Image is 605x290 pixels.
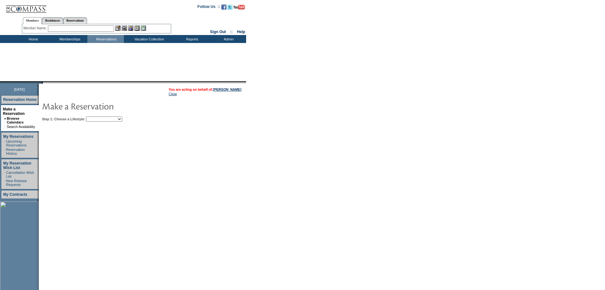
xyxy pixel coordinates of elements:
img: Subscribe to our YouTube Channel [233,5,245,10]
td: · [4,171,5,178]
a: [PERSON_NAME] [213,88,241,91]
a: My Reservations [3,134,33,139]
td: Follow Us :: [198,4,220,11]
a: Subscribe to our YouTube Channel [233,6,245,10]
img: b_edit.gif [115,25,121,31]
a: Make a Reservation [3,107,25,116]
img: Follow us on Twitter [227,4,232,10]
td: · [4,139,5,147]
a: Residences [42,17,63,24]
a: Browse Calendars [7,117,24,124]
a: Follow us on Twitter [227,6,232,10]
img: b_calculator.gif [141,25,146,31]
img: View [122,25,127,31]
span: [DATE] [14,88,25,91]
td: Reservations [87,35,124,43]
a: Search Availability [7,125,35,129]
td: Memberships [51,35,87,43]
img: pgTtlMakeReservation.gif [42,100,169,112]
td: Reports [173,35,210,43]
img: Become our fan on Facebook [221,4,226,10]
td: Vacation Collection [124,35,173,43]
a: Sign Out [210,30,226,34]
b: » [4,117,6,120]
div: Member Name: [24,25,48,31]
a: Clear [169,92,177,96]
a: Upcoming Reservations [6,139,26,147]
td: · [4,179,5,187]
img: promoShadowLeftCorner.gif [41,81,43,84]
a: New Release Requests [6,179,27,187]
img: blank.gif [43,81,44,84]
a: My Contracts [3,192,27,197]
a: My Reservation Wish List [3,161,31,170]
img: Impersonate [128,25,133,31]
a: Help [237,30,245,34]
b: Step 1: Choose a Lifestyle: [42,117,85,121]
span: You are acting on behalf of: [169,88,241,91]
a: Reservations [63,17,87,24]
td: Admin [210,35,246,43]
a: Members [23,17,42,24]
td: · [4,148,5,155]
a: Become our fan on Facebook [221,6,226,10]
a: Reservation History [6,148,25,155]
a: Cancellation Wish List [6,171,34,178]
a: Reservation Home [3,97,37,102]
td: Home [14,35,51,43]
td: · [4,125,6,129]
span: :: [230,30,233,34]
img: Reservations [134,25,140,31]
